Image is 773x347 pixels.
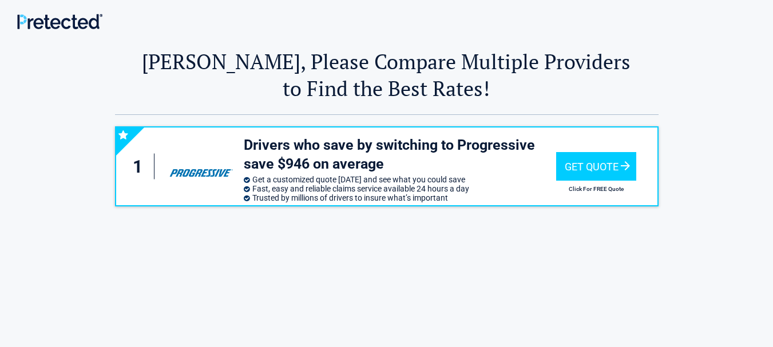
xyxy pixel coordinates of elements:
[556,152,636,181] div: Get Quote
[115,48,659,102] h2: [PERSON_NAME], Please Compare Multiple Providers to Find the Best Rates!
[164,149,237,184] img: progressive's logo
[128,154,155,180] div: 1
[244,136,556,173] h3: Drivers who save by switching to Progressive save $946 on average
[244,193,556,202] li: Trusted by millions of drivers to insure what’s important
[556,186,636,192] h2: Click For FREE Quote
[244,175,556,184] li: Get a customized quote [DATE] and see what you could save
[17,14,102,29] img: Main Logo
[244,184,556,193] li: Fast, easy and reliable claims service available 24 hours a day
